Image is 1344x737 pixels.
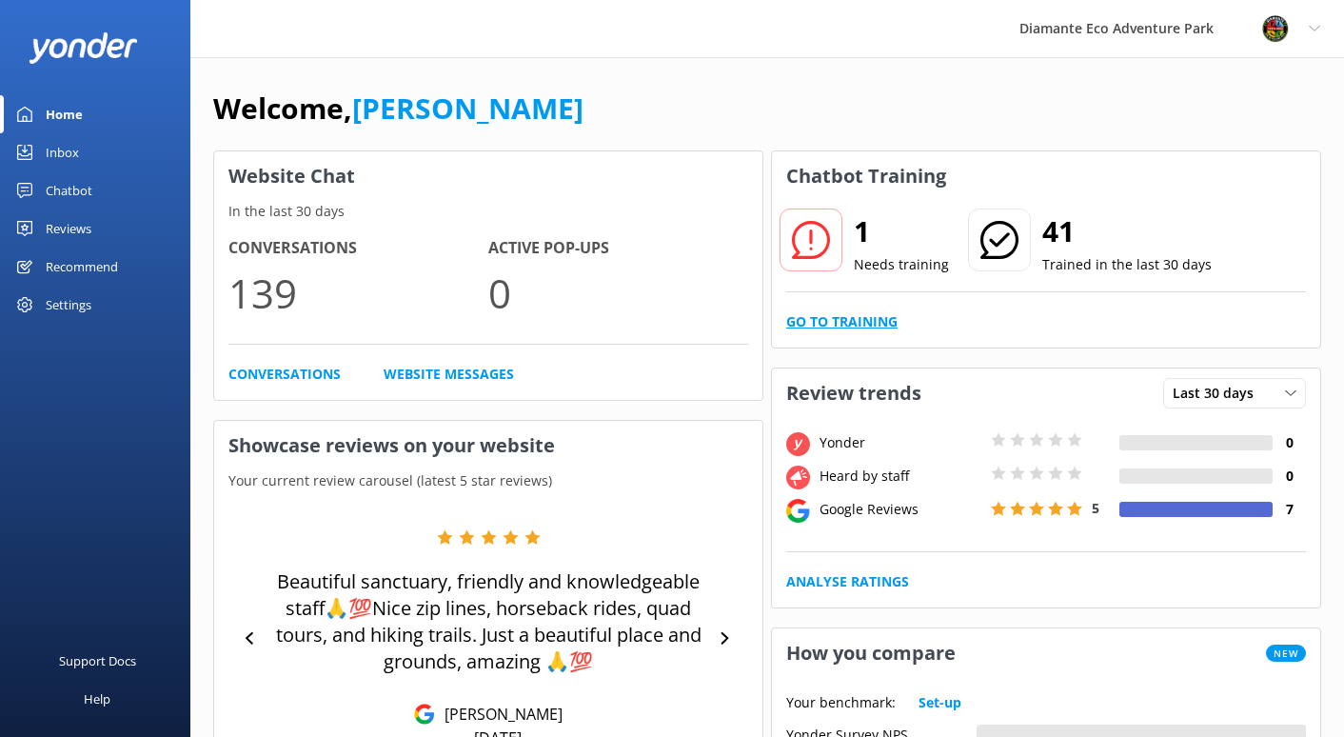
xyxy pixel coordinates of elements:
[228,364,341,385] a: Conversations
[46,248,118,286] div: Recommend
[435,704,563,725] p: [PERSON_NAME]
[46,286,91,324] div: Settings
[919,692,961,713] a: Set-up
[854,209,949,254] h2: 1
[46,95,83,133] div: Home
[1042,209,1212,254] h2: 41
[786,571,909,592] a: Analyse Ratings
[1273,432,1306,453] h4: 0
[854,254,949,275] p: Needs training
[1266,645,1306,662] span: New
[488,261,748,325] p: 0
[46,171,92,209] div: Chatbot
[772,368,936,418] h3: Review trends
[46,133,79,171] div: Inbox
[1092,499,1099,517] span: 5
[815,499,986,520] div: Google Reviews
[214,470,762,491] p: Your current review carousel (latest 5 star reviews)
[1042,254,1212,275] p: Trained in the last 30 days
[786,692,896,713] p: Your benchmark:
[488,236,748,261] h4: Active Pop-ups
[772,151,960,201] h3: Chatbot Training
[1273,466,1306,487] h4: 0
[1261,14,1290,43] img: 831-1756915225.png
[815,466,986,487] div: Heard by staff
[1173,383,1265,404] span: Last 30 days
[228,236,488,261] h4: Conversations
[29,32,138,64] img: yonder-white-logo.png
[815,432,986,453] div: Yonder
[772,628,970,678] h3: How you compare
[213,86,583,131] h1: Welcome,
[59,642,136,680] div: Support Docs
[414,704,435,725] img: Google Reviews
[384,364,514,385] a: Website Messages
[214,201,762,222] p: In the last 30 days
[84,680,110,718] div: Help
[352,89,583,128] a: [PERSON_NAME]
[266,568,711,675] p: Beautiful sanctuary, friendly and knowledgeable staff🙏💯Nice zip lines, horseback rides, quad tour...
[1273,499,1306,520] h4: 7
[214,421,762,470] h3: Showcase reviews on your website
[786,311,898,332] a: Go to Training
[228,261,488,325] p: 139
[46,209,91,248] div: Reviews
[214,151,762,201] h3: Website Chat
